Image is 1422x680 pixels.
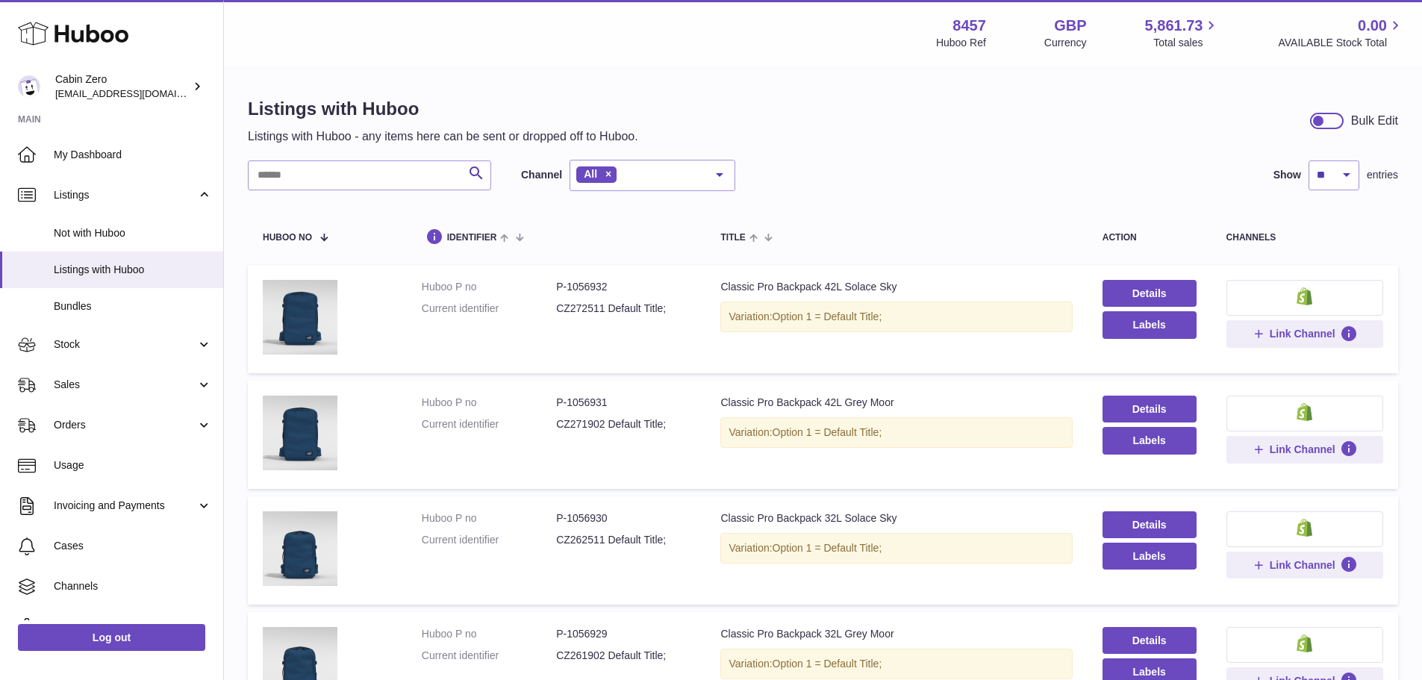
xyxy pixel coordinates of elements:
[1367,168,1398,182] span: entries
[720,280,1072,294] div: Classic Pro Backpack 42L Solace Sky
[54,263,212,277] span: Listings with Huboo
[952,16,986,36] strong: 8457
[1226,552,1383,578] button: Link Channel
[1103,511,1197,538] a: Details
[422,533,556,547] dt: Current identifier
[54,337,196,352] span: Stock
[1297,287,1312,305] img: shopify-small.png
[54,499,196,513] span: Invoicing and Payments
[422,396,556,410] dt: Huboo P no
[422,511,556,525] dt: Huboo P no
[1103,233,1197,243] div: action
[773,426,882,438] span: Option 1 = Default Title;
[773,658,882,670] span: Option 1 = Default Title;
[720,649,1072,679] div: Variation:
[248,97,638,121] h1: Listings with Huboo
[556,511,690,525] dd: P-1056930
[263,233,312,243] span: Huboo no
[720,533,1072,564] div: Variation:
[556,302,690,316] dd: CZ272511 Default Title;
[556,396,690,410] dd: P-1056931
[248,128,638,145] p: Listings with Huboo - any items here can be sent or dropped off to Huboo.
[54,188,196,202] span: Listings
[1297,634,1312,652] img: shopify-small.png
[422,627,556,641] dt: Huboo P no
[263,396,337,470] img: Classic Pro Backpack 42L Grey Moor
[263,511,337,586] img: Classic Pro Backpack 32L Solace Sky
[1278,36,1404,50] span: AVAILABLE Stock Total
[18,624,205,651] a: Log out
[556,649,690,663] dd: CZ261902 Default Title;
[1103,311,1197,338] button: Labels
[720,396,1072,410] div: Classic Pro Backpack 42L Grey Moor
[1145,16,1220,50] a: 5,861.73 Total sales
[1054,16,1086,36] strong: GBP
[54,539,212,553] span: Cases
[521,168,562,182] label: Channel
[1297,519,1312,537] img: shopify-small.png
[1270,443,1335,456] span: Link Channel
[54,418,196,432] span: Orders
[54,458,212,472] span: Usage
[54,148,212,162] span: My Dashboard
[54,226,212,240] span: Not with Huboo
[422,417,556,431] dt: Current identifier
[556,280,690,294] dd: P-1056932
[1297,403,1312,421] img: shopify-small.png
[55,72,190,101] div: Cabin Zero
[1270,327,1335,340] span: Link Channel
[720,627,1072,641] div: Classic Pro Backpack 32L Grey Moor
[556,533,690,547] dd: CZ262511 Default Title;
[720,233,745,243] span: title
[54,378,196,392] span: Sales
[936,36,986,50] div: Huboo Ref
[720,511,1072,525] div: Classic Pro Backpack 32L Solace Sky
[1351,113,1398,129] div: Bulk Edit
[18,75,40,98] img: internalAdmin-8457@internal.huboo.com
[447,233,497,243] span: identifier
[1153,36,1220,50] span: Total sales
[556,627,690,641] dd: P-1056929
[584,168,597,180] span: All
[1358,16,1387,36] span: 0.00
[1278,16,1404,50] a: 0.00 AVAILABLE Stock Total
[54,620,212,634] span: Settings
[1103,427,1197,454] button: Labels
[263,280,337,355] img: Classic Pro Backpack 42L Solace Sky
[54,299,212,314] span: Bundles
[1270,558,1335,572] span: Link Channel
[422,649,556,663] dt: Current identifier
[1226,436,1383,463] button: Link Channel
[1226,320,1383,347] button: Link Channel
[1103,280,1197,307] a: Details
[1145,16,1203,36] span: 5,861.73
[1103,543,1197,570] button: Labels
[773,311,882,322] span: Option 1 = Default Title;
[720,417,1072,448] div: Variation:
[54,579,212,593] span: Channels
[1226,233,1383,243] div: channels
[1044,36,1087,50] div: Currency
[422,280,556,294] dt: Huboo P no
[1103,396,1197,422] a: Details
[720,302,1072,332] div: Variation:
[1103,627,1197,654] a: Details
[422,302,556,316] dt: Current identifier
[773,542,882,554] span: Option 1 = Default Title;
[1273,168,1301,182] label: Show
[556,417,690,431] dd: CZ271902 Default Title;
[55,87,219,99] span: [EMAIL_ADDRESS][DOMAIN_NAME]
